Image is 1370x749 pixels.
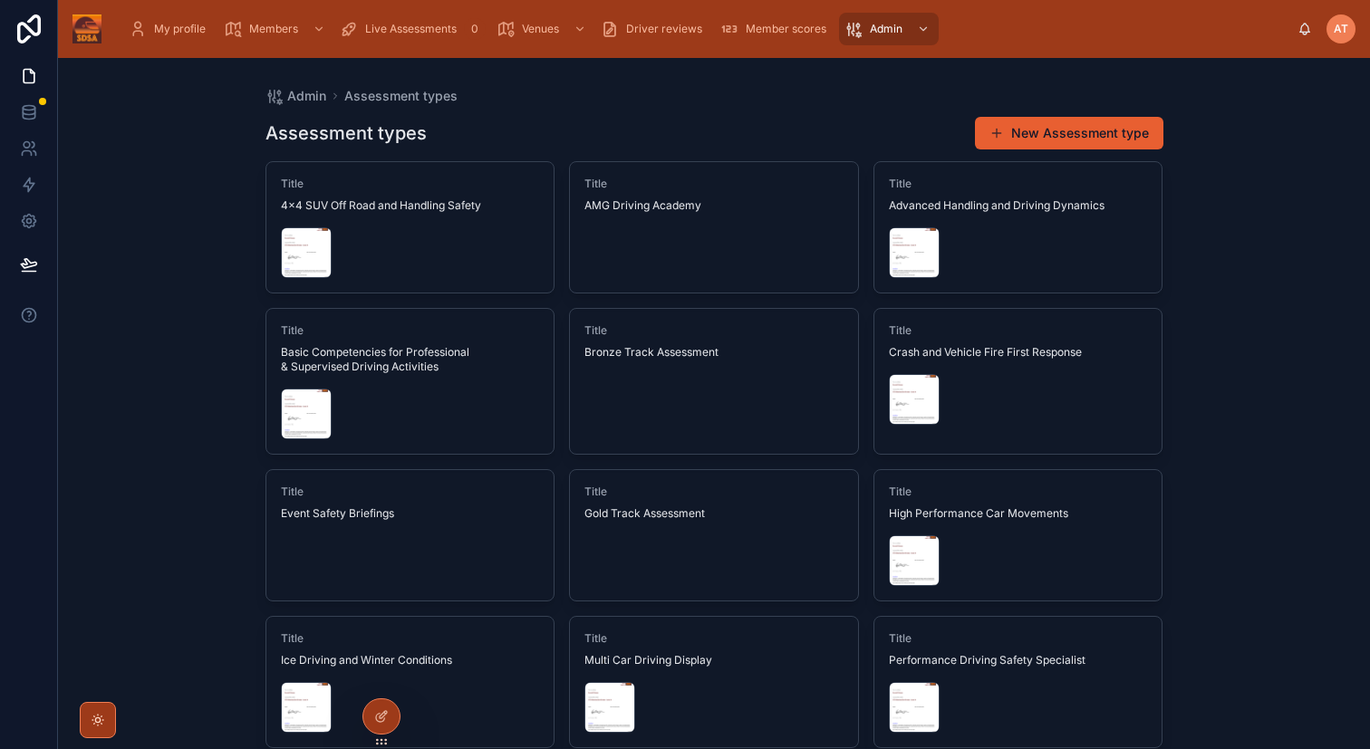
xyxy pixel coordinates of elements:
[569,616,859,748] a: TitleMulti Car Driving Display
[281,177,540,191] span: Title
[281,506,540,521] span: Event Safety Briefings
[569,469,859,601] a: TitleGold Track Assessment
[265,469,555,601] a: TitleEvent Safety Briefings
[1334,22,1348,36] span: AT
[281,323,540,338] span: Title
[265,161,555,293] a: Title4x4 SUV Off Road and Handling Safety
[218,13,334,45] a: Members
[889,198,1148,213] span: Advanced Handling and Driving Dynamics
[975,117,1163,149] button: New Assessment type
[464,18,486,40] div: 0
[584,177,844,191] span: Title
[595,13,715,45] a: Driver reviews
[569,161,859,293] a: TitleAMG Driving Academy
[584,631,844,646] span: Title
[584,345,844,360] span: Bronze Track Assessment
[281,198,540,213] span: 4x4 SUV Off Road and Handling Safety
[746,22,826,36] span: Member scores
[123,13,218,45] a: My profile
[584,198,844,213] span: AMG Driving Academy
[281,345,540,374] span: Basic Competencies for Professional & Supervised Driving Activities
[249,22,298,36] span: Members
[870,22,902,36] span: Admin
[265,120,427,146] h1: Assessment types
[873,616,1163,748] a: TitlePerformance Driving Safety Specialist
[889,506,1148,521] span: High Performance Car Movements
[889,177,1148,191] span: Title
[344,87,458,105] a: Assessment types
[584,485,844,499] span: Title
[839,13,939,45] a: Admin
[334,13,491,45] a: Live Assessments0
[287,87,326,105] span: Admin
[626,22,702,36] span: Driver reviews
[154,22,206,36] span: My profile
[116,9,1298,49] div: scrollable content
[584,506,844,521] span: Gold Track Assessment
[281,631,540,646] span: Title
[569,308,859,455] a: TitleBronze Track Assessment
[889,631,1148,646] span: Title
[265,87,326,105] a: Admin
[889,345,1148,360] span: Crash and Vehicle Fire First Response
[72,14,101,43] img: App logo
[873,469,1163,601] a: TitleHigh Performance Car Movements
[265,616,555,748] a: TitleIce Driving and Winter Conditions
[584,323,844,338] span: Title
[873,161,1163,293] a: TitleAdvanced Handling and Driving Dynamics
[584,653,844,667] span: Multi Car Driving Display
[281,485,540,499] span: Title
[889,485,1148,499] span: Title
[889,653,1148,667] span: Performance Driving Safety Specialist
[889,323,1148,338] span: Title
[873,308,1163,455] a: TitleCrash and Vehicle Fire First Response
[365,22,457,36] span: Live Assessments
[522,22,559,36] span: Venues
[281,653,540,667] span: Ice Driving and Winter Conditions
[491,13,595,45] a: Venues
[715,13,839,45] a: Member scores
[265,308,555,455] a: TitleBasic Competencies for Professional & Supervised Driving Activities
